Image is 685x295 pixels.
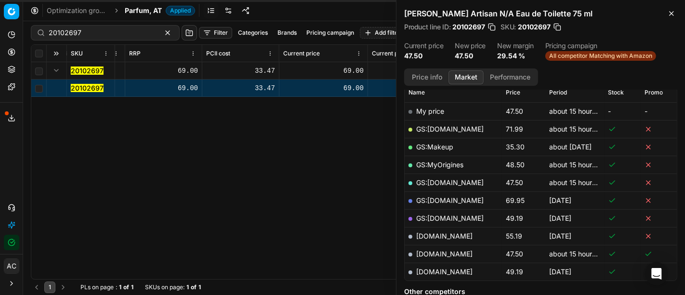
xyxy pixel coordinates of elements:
span: about 15 hours ago [549,250,609,258]
h2: [PERSON_NAME] Artisan N/A Eau de Toilette 75 ml [404,8,677,19]
td: - [641,102,677,120]
button: Market [448,70,484,84]
nav: pagination [31,282,69,293]
div: Open Intercom Messenger [645,262,668,285]
div: : [80,283,133,291]
a: [DOMAIN_NAME] [416,250,473,258]
span: about 15 hours ago [549,178,609,187]
strong: 1 [131,283,133,291]
span: Period [549,89,567,96]
a: GS:Makeup [416,143,453,151]
span: about [DATE] [549,143,592,151]
span: Name [408,89,425,96]
span: [DATE] [549,232,571,240]
span: Parfum, AT [125,6,162,15]
span: 48.50 [506,161,525,169]
div: 69.00 [129,66,198,76]
button: 20102697 [71,83,104,93]
span: 69.95 [506,196,525,204]
div: 33.47 [206,66,275,76]
span: PCII cost [206,50,230,57]
span: Applied [166,6,195,15]
span: RRP [129,50,141,57]
span: 49.19 [506,214,523,222]
strong: of [191,283,197,291]
div: 33.47 [206,83,275,93]
span: Price [506,89,520,96]
a: GS:[DOMAIN_NAME] [416,125,484,133]
span: PLs on page [80,283,114,291]
a: Optimization groups [47,6,108,15]
button: AC [4,258,19,274]
span: My price [416,107,444,115]
a: GS:[DOMAIN_NAME] [416,178,484,187]
dt: Current price [404,42,443,49]
strong: 1 [119,283,121,291]
span: Promo [645,89,663,96]
div: 69.00 [283,66,364,76]
button: Price info [406,70,448,84]
input: Search by SKU or title [49,28,154,38]
a: GS:[DOMAIN_NAME] [416,196,484,204]
span: Product line ID : [404,24,450,30]
button: Brands [274,27,301,39]
strong: of [123,283,129,291]
strong: 1 [198,283,201,291]
button: Expand [51,65,62,76]
td: - [605,102,641,120]
a: [DOMAIN_NAME] [416,268,473,276]
div: 69.00 [283,83,364,93]
a: [DOMAIN_NAME] [416,232,473,240]
span: about 15 hours ago [549,161,609,169]
span: 35.30 [506,143,525,151]
dd: 29.54 % [497,51,534,61]
span: 47.50 [506,250,523,258]
span: [DATE] [549,214,571,222]
span: Current promo price [372,50,428,57]
span: 20102697 [518,22,551,32]
span: [DATE] [549,196,571,204]
mark: 20102697 [71,67,104,75]
a: GS:[DOMAIN_NAME] [416,214,484,222]
button: Filter [199,27,232,39]
dd: 47.50 [455,51,486,61]
span: Current price [283,50,320,57]
span: 47.50 [506,107,523,115]
span: about 15 hours ago [549,107,609,115]
button: Performance [484,70,537,84]
span: 71.99 [506,125,523,133]
a: GS:MyOrigines [416,161,463,169]
button: Expand all [51,48,62,59]
strong: 1 [186,283,189,291]
button: Add filter [360,27,405,39]
span: SKU : [501,24,516,30]
span: 20102697 [452,22,485,32]
div: 69.00 [129,83,198,93]
span: 55.19 [506,232,522,240]
span: about 15 hours ago [549,125,609,133]
span: SKUs on page : [145,283,184,291]
mark: 20102697 [71,84,104,92]
button: Go to previous page [31,282,42,293]
span: All competitor Matching with Amazon [545,51,656,61]
div: 47.50 [372,83,441,93]
dt: Pricing campaign [545,42,656,49]
button: 1 [44,282,55,293]
span: SKU [71,50,83,57]
span: [DATE] [549,268,571,276]
span: AC [4,259,19,273]
nav: breadcrumb [47,6,195,15]
button: Pricing campaign [303,27,358,39]
span: Stock [608,89,624,96]
span: 49.19 [506,268,523,276]
button: Go to next page [57,282,69,293]
dt: New price [455,42,486,49]
button: Categories [234,27,272,39]
div: 47.50 [372,66,441,76]
dd: 47.50 [404,51,443,61]
button: 20102697 [71,66,104,76]
dt: New margin [497,42,534,49]
span: Parfum, ATApplied [125,6,195,15]
span: 47.50 [506,178,523,187]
